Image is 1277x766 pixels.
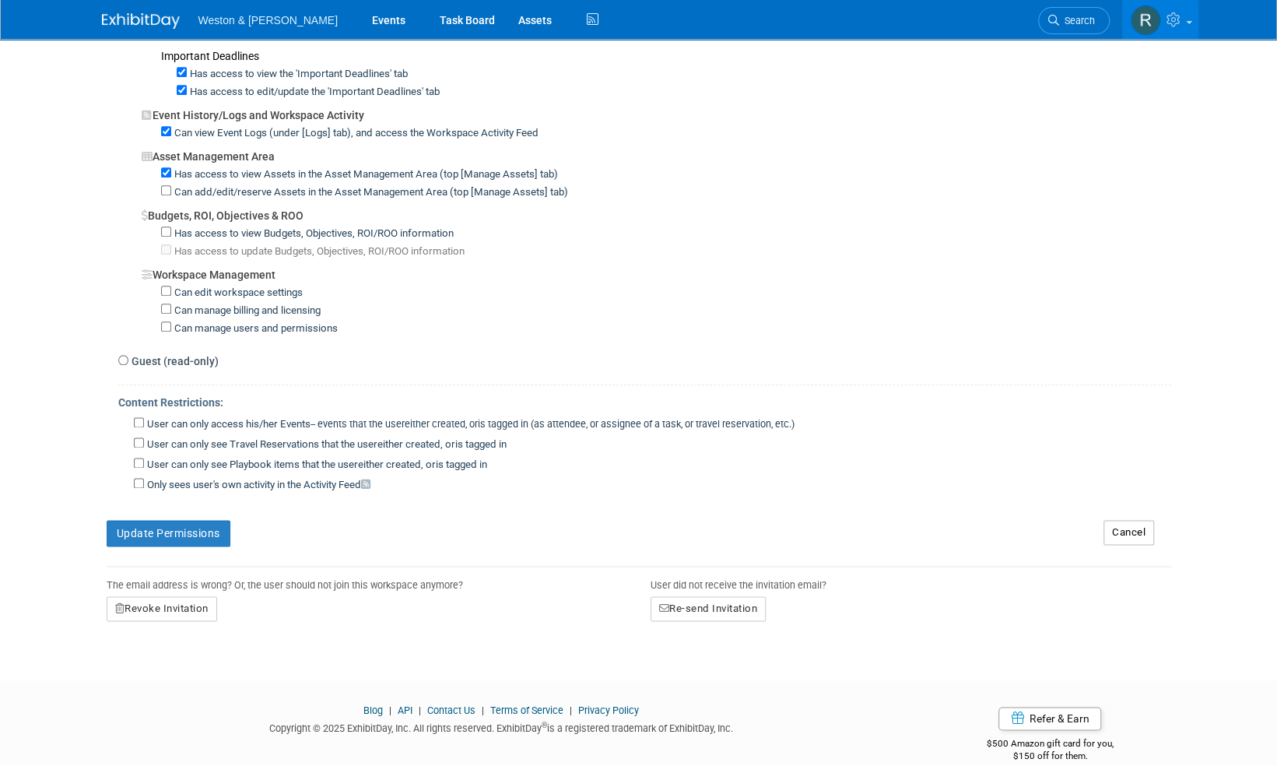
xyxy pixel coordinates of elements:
span: either created, or [405,418,478,430]
a: Contact Us [427,705,475,716]
div: Budgets, ROI, Objectives & ROO [142,200,1171,223]
label: Has access to edit/update the 'Important Deadlines' tab [187,85,440,100]
a: Blog [363,705,383,716]
div: Content Restrictions: [118,385,1171,414]
label: Can manage users and permissions [171,322,338,336]
label: Has access to view Assets in the Asset Management Area (top [Manage Assets] tab) [171,167,558,182]
span: | [566,705,576,716]
span: | [385,705,395,716]
div: Copyright © 2025 ExhibitDay, Inc. All rights reserved. ExhibitDay is a registered trademark of Ex... [102,718,902,736]
a: Privacy Policy [578,705,639,716]
label: Has access to update Budgets, Objectives, ROI/ROO information [171,244,465,259]
div: Asset Management Area [142,141,1171,164]
button: Update Permissions [107,520,230,546]
label: User can only see Playbook items that the user is tagged in [144,458,487,473]
label: User can only access his/her Events [144,417,795,432]
button: Revoke Invitation [107,596,217,621]
div: User did not receive the invitation email? [651,567,1171,596]
a: Search [1038,7,1110,34]
div: Workspace Management [142,259,1171,283]
label: Guest (read-only) [128,353,219,369]
span: either created, or [377,438,455,450]
div: $150 off for them. [924,750,1176,763]
span: | [415,705,425,716]
span: -- events that the user is tagged in (as attendee, or assignee of a task, or travel reservation, ... [310,418,795,430]
label: Has access to view the 'Important Deadlines' tab [187,67,408,82]
label: Has access to view Budgets, Objectives, ROI/ROO information [171,227,454,241]
img: ExhibitDay [102,13,180,29]
a: Cancel [1103,520,1154,545]
span: either created, or [358,459,436,470]
label: User can only see Travel Reservations that the user is tagged in [144,437,507,452]
img: Roberta Sinclair [1131,5,1160,35]
div: Important Deadlines [161,48,1171,64]
label: Can add/edit/reserve Assets in the Asset Management Area (top [Manage Assets] tab) [171,185,568,200]
sup: ® [542,721,547,729]
div: $500 Amazon gift card for you, [924,727,1176,763]
button: Re-send Invitation [651,596,767,621]
label: Can view Event Logs (under [Logs] tab), and access the Workspace Activity Feed [171,126,539,141]
div: Event History/Logs and Workspace Activity [142,100,1171,123]
label: Only sees user's own activity in the Activity Feed [144,478,370,493]
label: Can manage billing and licensing [171,304,321,318]
span: | [478,705,488,716]
span: Search [1059,15,1095,26]
span: Weston & [PERSON_NAME] [198,14,338,26]
a: Terms of Service [490,705,563,716]
div: The email address is wrong? Or, the user should not join this workspace anymore? [107,567,627,596]
a: API [398,705,412,716]
label: Can edit workspace settings [171,286,303,300]
a: Refer & Earn [998,707,1101,730]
